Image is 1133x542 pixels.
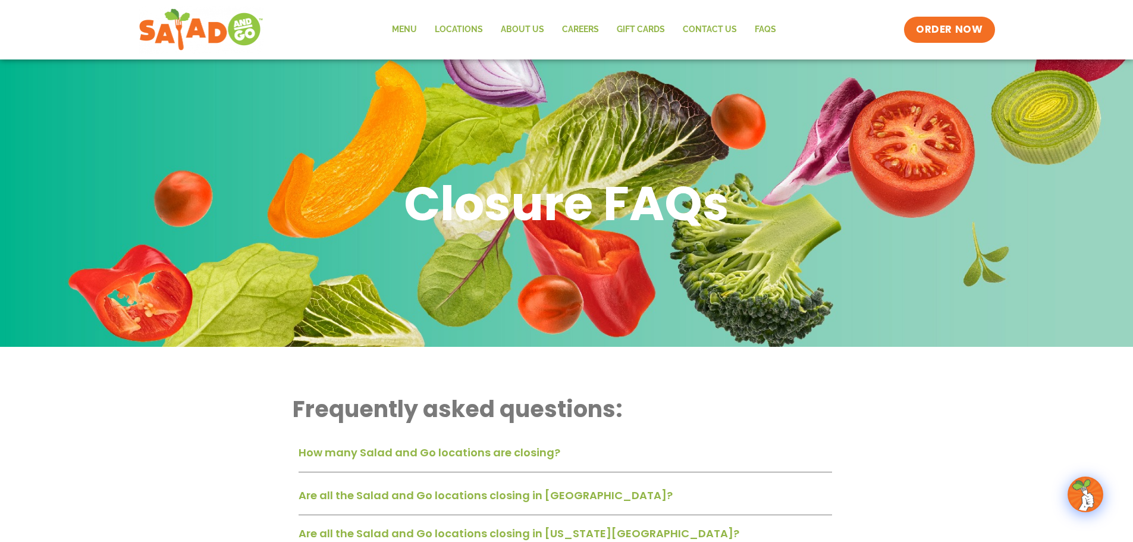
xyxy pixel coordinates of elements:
[383,16,785,43] nav: Menu
[426,16,492,43] a: Locations
[608,16,674,43] a: GIFT CARDS
[299,488,673,503] a: Are all the Salad and Go locations closing in [GEOGRAPHIC_DATA]?
[139,6,264,54] img: new-SAG-logo-768×292
[746,16,785,43] a: FAQs
[299,484,832,515] div: Are all the Salad and Go locations closing in [GEOGRAPHIC_DATA]?
[904,17,994,43] a: ORDER NOW
[553,16,608,43] a: Careers
[383,16,426,43] a: Menu
[1069,478,1102,511] img: wpChatIcon
[299,445,560,460] a: How many Salad and Go locations are closing?
[299,526,739,541] a: Are all the Salad and Go locations closing in [US_STATE][GEOGRAPHIC_DATA]?
[916,23,983,37] span: ORDER NOW
[299,441,832,472] div: How many Salad and Go locations are closing?
[492,16,553,43] a: About Us
[293,394,838,424] h2: Frequently asked questions:
[404,173,729,234] h1: Closure FAQs
[674,16,746,43] a: Contact Us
